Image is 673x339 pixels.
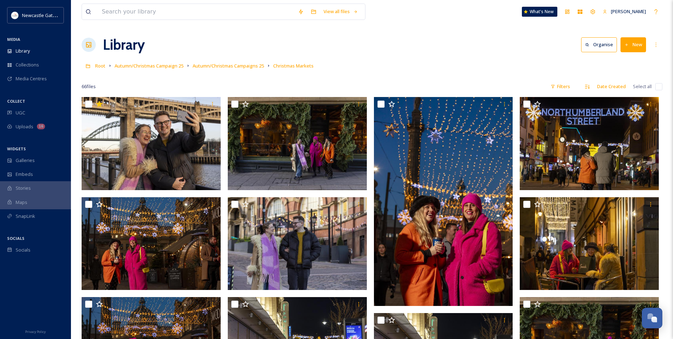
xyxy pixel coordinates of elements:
a: Christmas Markets [273,61,314,70]
span: UGC [16,109,25,116]
span: Uploads [16,123,33,130]
div: Filters [547,80,574,93]
span: SnapLink [16,213,35,220]
img: 069 NGI Winter.JPG [228,97,367,190]
button: Open Chat [642,308,662,328]
button: New [620,37,646,52]
span: Embeds [16,171,33,178]
a: Autumn/Christmas Campaign 25 [115,61,183,70]
span: Galleries [16,157,35,164]
span: Library [16,48,30,54]
button: Organise [581,37,617,52]
span: Select all [633,83,652,90]
span: Autumn/Christmas Campaigns 25 [193,63,264,69]
a: Autumn/Christmas Campaigns 25 [193,61,264,70]
span: SOCIALS [7,236,24,241]
img: 085 NGI Winter.JPG [520,197,659,290]
span: Autumn/Christmas Campaign 25 [115,63,183,69]
span: Privacy Policy [25,329,46,334]
img: 083 NGI Winter.JPG [520,97,659,190]
a: Library [103,34,145,55]
span: Newcastle Gateshead Initiative [22,12,87,18]
span: 66 file s [82,83,96,90]
span: Collections [16,61,39,68]
div: 16 [37,124,45,129]
img: 066 NGI Winter.JPG [228,197,367,290]
span: Media Centres [16,75,47,82]
span: Root [95,63,105,69]
span: WIDGETS [7,146,26,151]
a: Privacy Policy [25,327,46,335]
a: What's New [522,7,557,17]
a: View all files [320,5,362,18]
span: COLLECT [7,98,25,104]
span: [PERSON_NAME] [611,8,646,15]
div: Date Created [594,80,629,93]
span: Socials [16,247,31,253]
span: Maps [16,199,27,206]
span: Stories [16,185,31,192]
img: 017 NGI Winter.JPG [82,197,221,290]
img: 061 NGI Winter.JPG [82,97,221,190]
img: DqD9wEUd_400x400.jpg [11,12,18,19]
span: Christmas Markets [273,63,314,69]
a: Root [95,61,105,70]
img: 018 NGI Winter.JPG [374,97,513,306]
a: [PERSON_NAME] [599,5,650,18]
input: Search your library [98,4,294,20]
span: MEDIA [7,37,20,42]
